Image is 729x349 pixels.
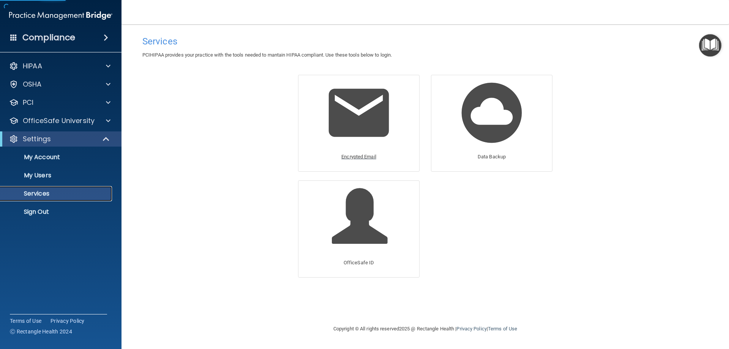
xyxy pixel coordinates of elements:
a: Terms of Use [10,317,41,325]
p: Encrypted Email [341,152,376,161]
a: OfficeSafe ID [298,180,420,277]
img: PMB logo [9,8,112,23]
img: Encrypted Email [323,77,395,149]
a: Privacy Policy [456,326,486,332]
a: Terms of Use [488,326,517,332]
p: OfficeSafe University [23,116,95,125]
a: OSHA [9,80,110,89]
a: Settings [9,134,110,144]
p: PCI [23,98,33,107]
span: Ⓒ Rectangle Health 2024 [10,328,72,335]
iframe: Drift Widget Chat Controller [598,295,720,325]
p: OSHA [23,80,42,89]
div: Copyright © All rights reserved 2025 @ Rectangle Health | | [287,317,564,341]
p: Data Backup [478,152,506,161]
img: Data Backup [456,77,528,149]
p: Settings [23,134,51,144]
a: Data Backup Data Backup [431,75,552,172]
span: PCIHIPAA provides your practice with the tools needed to mantain HIPAA compliant. Use these tools... [142,52,392,58]
p: My Account [5,153,109,161]
p: Sign Out [5,208,109,216]
a: Privacy Policy [50,317,85,325]
a: Encrypted Email Encrypted Email [298,75,420,172]
p: OfficeSafe ID [344,258,374,267]
h4: Compliance [22,32,75,43]
p: HIPAA [23,62,42,71]
a: OfficeSafe University [9,116,110,125]
a: HIPAA [9,62,110,71]
button: Open Resource Center [699,34,721,57]
p: My Users [5,172,109,179]
p: Services [5,190,109,197]
a: PCI [9,98,110,107]
h4: Services [142,36,708,46]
